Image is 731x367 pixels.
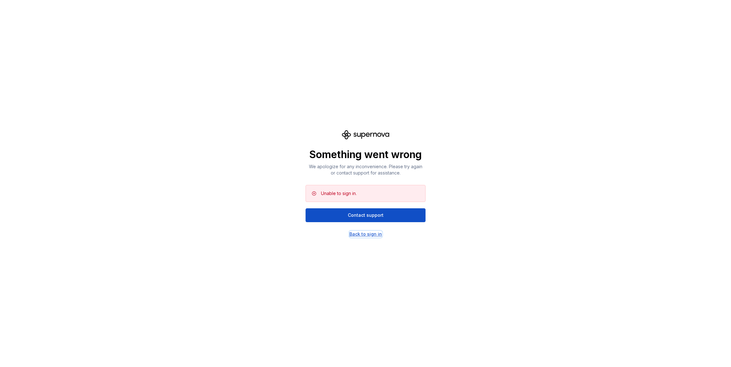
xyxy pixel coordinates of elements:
p: Something went wrong [305,148,426,161]
button: Contact support [305,208,426,222]
p: We apologize for any inconvenience. Please try again or contact support for assistance. [305,163,426,176]
a: Back to sign in [349,231,382,237]
div: Unable to sign in. [321,190,357,197]
span: Contact support [348,212,384,218]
